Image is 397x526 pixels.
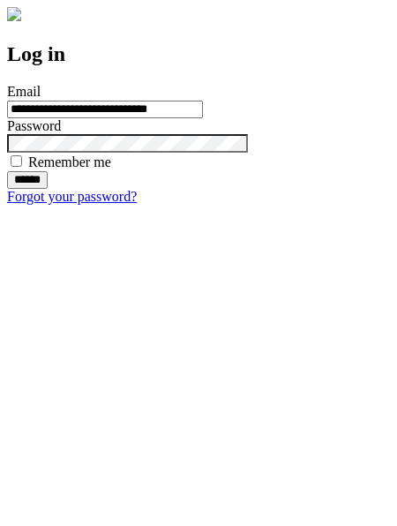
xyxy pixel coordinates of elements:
[7,118,61,133] label: Password
[7,84,41,99] label: Email
[7,7,21,21] img: logo-4e3dc11c47720685a147b03b5a06dd966a58ff35d612b21f08c02c0306f2b779.png
[7,189,137,204] a: Forgot your password?
[28,154,111,169] label: Remember me
[7,42,390,66] h2: Log in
